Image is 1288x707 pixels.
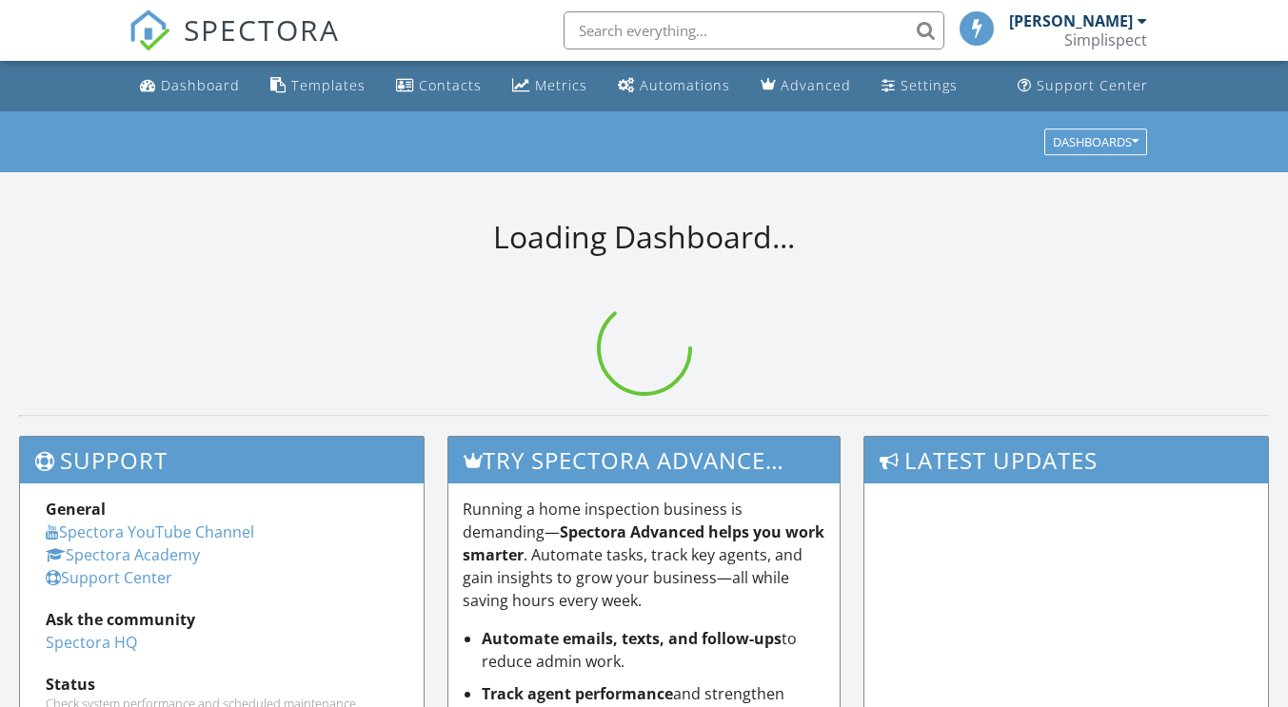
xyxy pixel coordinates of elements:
div: Support Center [1037,76,1148,94]
div: Simplispect [1064,30,1147,49]
a: Contacts [388,69,489,104]
strong: Spectora Advanced helps you work smarter [463,521,824,565]
a: Support Center [46,567,172,588]
h3: Support [20,437,424,483]
div: Ask the community [46,608,398,631]
div: Contacts [419,76,482,94]
div: Dashboard [161,76,240,94]
a: Settings [874,69,965,104]
div: Automations [640,76,730,94]
img: The Best Home Inspection Software - Spectora [129,10,170,51]
button: Dashboards [1044,128,1147,155]
h3: Latest Updates [864,437,1268,483]
a: Spectora Academy [46,544,200,565]
input: Search everything... [564,11,944,49]
span: SPECTORA [184,10,340,49]
div: Metrics [535,76,587,94]
div: Settings [901,76,958,94]
a: Dashboard [132,69,248,104]
h3: Try spectora advanced [DATE] [448,437,841,483]
a: Metrics [505,69,595,104]
div: [PERSON_NAME] [1009,11,1133,30]
div: Templates [291,76,366,94]
strong: General [46,499,106,520]
a: Support Center [1010,69,1156,104]
div: Advanced [781,76,851,94]
strong: Automate emails, texts, and follow-ups [482,628,782,649]
div: Dashboards [1053,135,1139,148]
a: Spectora HQ [46,632,137,653]
a: Templates [263,69,373,104]
strong: Track agent performance [482,683,673,704]
div: Status [46,673,398,696]
a: Advanced [753,69,859,104]
li: to reduce admin work. [482,627,826,673]
p: Running a home inspection business is demanding— . Automate tasks, track key agents, and gain ins... [463,498,826,612]
a: SPECTORA [129,26,340,66]
a: Spectora YouTube Channel [46,521,254,542]
a: Automations (Basic) [610,69,738,104]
